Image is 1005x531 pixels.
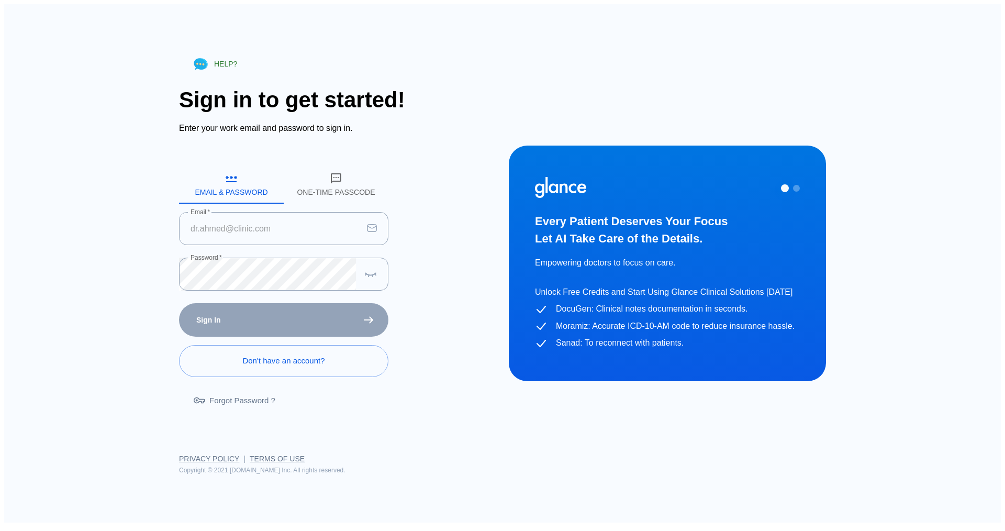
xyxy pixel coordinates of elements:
[535,303,800,316] p: DocuGen: Clinical notes documentation in seconds.
[284,166,388,204] button: One-Time Passcode
[535,257,800,269] p: Empowering doctors to focus on care.
[179,455,239,463] a: Privacy Policy
[179,385,292,416] a: Forgot Password ?
[179,212,363,245] input: dr.ahmed@clinic.com
[535,286,800,298] p: Unlock Free Credits and Start Using Glance Clinical Solutions [DATE]
[179,467,345,474] span: Copyright © 2021 [DOMAIN_NAME] Inc. All rights reserved.
[179,166,284,204] button: Email & Password
[535,213,800,247] h3: Every Patient Deserves Your Focus Let AI Take Care of the Details.
[535,337,800,350] p: Sanad: To reconnect with patients.
[192,55,210,73] img: Chat Support
[243,455,245,463] span: |
[535,320,800,333] p: Moramiz: Accurate ICD-10-AM code to reduce insurance hassle.
[250,455,305,463] a: Terms of Use
[179,345,388,377] a: Don't have an account?
[179,122,496,135] p: Enter your work email and password to sign in.
[179,87,496,113] h1: Sign in to get started!
[179,51,250,78] a: HELP?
